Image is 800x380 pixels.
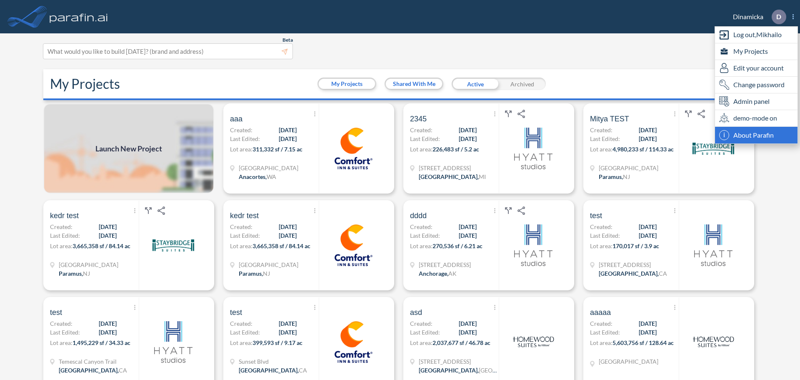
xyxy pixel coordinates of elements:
[239,164,298,172] span: Anacortes Ferry Terminal
[230,339,252,346] span: Lot area:
[639,231,657,240] span: [DATE]
[419,269,457,278] div: Anchorage, AK
[50,231,80,240] span: Last Edited:
[590,307,611,317] span: aaaaa
[279,134,297,143] span: [DATE]
[59,269,90,278] div: Paramus, NJ
[279,328,297,337] span: [DATE]
[72,242,130,249] span: 3,665,358 sf / 84.14 ac
[59,260,118,269] span: Garden State Plaza Blvd
[733,130,774,140] span: About Parafin
[512,128,554,169] img: logo
[599,357,658,366] div: TX
[512,321,554,363] img: logo
[639,134,657,143] span: [DATE]
[239,172,276,181] div: Anacortes, WA
[659,270,667,277] span: CA
[239,270,263,277] span: Paramus ,
[59,357,127,366] span: Temescal Canyon Trail
[419,270,448,277] span: Anchorage ,
[612,146,674,153] span: 4,980,233 sf / 114.33 ac
[459,126,477,134] span: [DATE]
[119,367,127,374] span: CA
[239,366,307,375] div: Los Angeles, CA
[59,367,119,374] span: [GEOGRAPHIC_DATA] ,
[263,270,270,277] span: NJ
[72,339,130,346] span: 1,495,229 sf / 34.33 ac
[733,30,782,40] span: Log out, Mikhailo
[459,134,477,143] span: [DATE]
[459,231,477,240] span: [DATE]
[230,222,252,231] span: Created:
[230,211,259,221] span: kedr test
[279,126,297,134] span: [DATE]
[459,319,477,328] span: [DATE]
[220,103,400,194] a: aaaCreated:[DATE]Last Edited:[DATE]Lot area:311,332 sf / 7.15 ac[GEOGRAPHIC_DATA]Anacortes,WAlogo
[59,366,127,375] div: Los Angeles, CA
[590,339,612,346] span: Lot area:
[400,103,580,194] a: 2345Created:[DATE]Last Edited:[DATE]Lot area:226,483 sf / 5.2 ac[STREET_ADDRESS][GEOGRAPHIC_DATA]...
[50,211,79,221] span: kedr test
[719,130,729,140] span: i
[239,173,267,180] span: Anacortes ,
[580,103,760,194] a: Mitya TESTCreated:[DATE]Last Edited:[DATE]Lot area:4,980,233 sf / 114.33 ac[GEOGRAPHIC_DATA]Param...
[230,146,252,153] span: Lot area:
[410,126,432,134] span: Created:
[692,224,734,266] img: logo
[230,242,252,249] span: Lot area:
[252,339,302,346] span: 399,593 sf / 9.17 ac
[715,93,797,110] div: Admin panel
[692,321,734,363] img: logo
[239,260,298,269] span: Garden State Plaza Blvd
[419,357,498,366] span: 8815 Pineland Rd
[733,63,784,73] span: Edit your account
[432,146,479,153] span: 226,483 sf / 5.2 ac
[332,224,374,266] img: logo
[599,172,630,181] div: Paramus, NJ
[410,307,422,317] span: asd
[410,242,432,249] span: Lot area:
[590,211,602,221] span: test
[599,173,623,180] span: Paramus ,
[448,270,457,277] span: AK
[419,173,479,180] span: [GEOGRAPHIC_DATA] ,
[590,222,612,231] span: Created:
[432,339,490,346] span: 2,037,677 sf / 46.78 ac
[733,80,785,90] span: Change password
[50,242,72,249] span: Lot area:
[715,77,797,93] div: Change password
[612,339,674,346] span: 5,603,756 sf / 128.64 ac
[590,126,612,134] span: Created:
[599,358,658,365] span: [GEOGRAPHIC_DATA]
[590,231,620,240] span: Last Edited:
[43,103,214,194] img: add
[99,222,117,231] span: [DATE]
[40,200,220,290] a: kedr testCreated:[DATE]Last Edited:[DATE]Lot area:3,665,358 sf / 84.14 ac[GEOGRAPHIC_DATA]Paramus...
[639,126,657,134] span: [DATE]
[715,127,797,143] div: About Parafin
[715,60,797,77] div: Edit user
[580,200,760,290] a: testCreated:[DATE]Last Edited:[DATE]Lot area:170,017 sf / 3.9 ac[STREET_ADDRESS][GEOGRAPHIC_DATA]...
[48,8,110,25] img: logo
[733,96,770,106] span: Admin panel
[230,134,260,143] span: Last Edited:
[230,231,260,240] span: Last Edited:
[590,328,620,337] span: Last Edited:
[239,357,307,366] span: Sunset Blvd
[452,78,499,90] div: Active
[479,173,486,180] span: MI
[459,328,477,337] span: [DATE]
[715,43,797,60] div: My Projects
[267,173,276,180] span: WA
[419,164,486,172] span: 9632 68th St
[99,231,117,240] span: [DATE]
[590,146,612,153] span: Lot area:
[599,269,667,278] div: Los Angeles, CA
[410,339,432,346] span: Lot area:
[230,307,242,317] span: test
[50,339,72,346] span: Lot area:
[410,328,440,337] span: Last Edited:
[50,222,72,231] span: Created:
[95,143,162,154] span: Launch New Project
[332,128,374,169] img: logo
